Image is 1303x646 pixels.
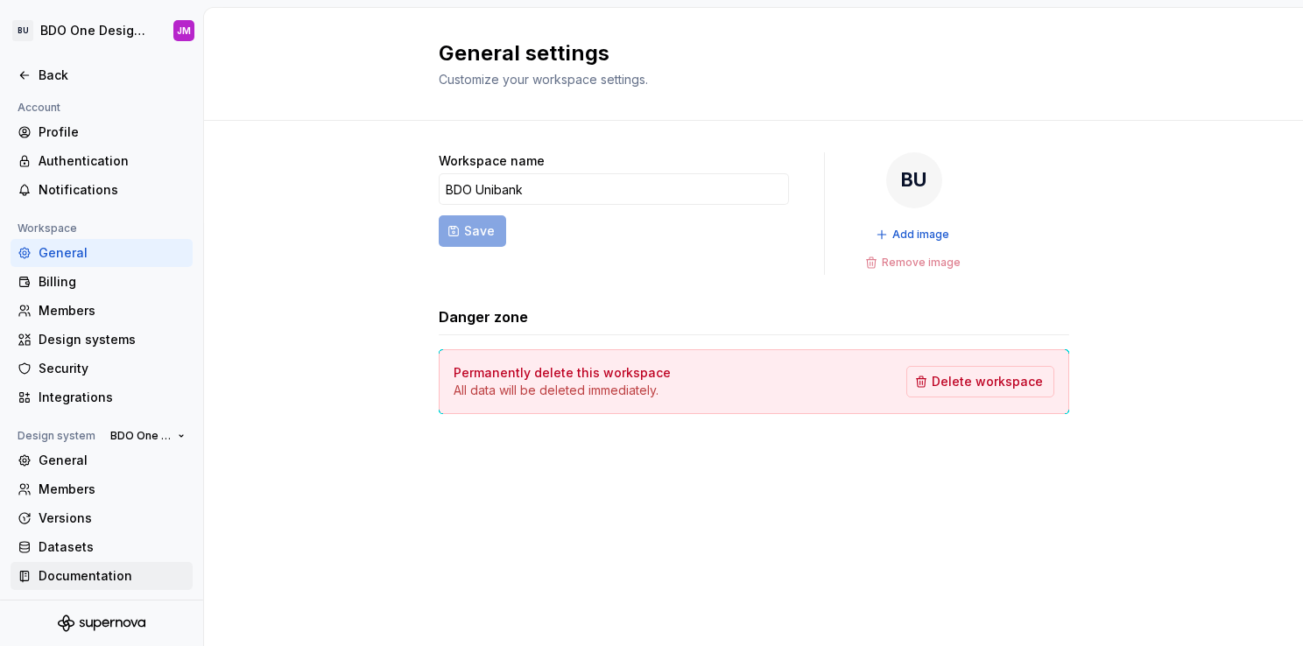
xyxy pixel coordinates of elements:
[11,239,193,267] a: General
[39,331,186,348] div: Design systems
[11,446,193,474] a: General
[11,533,193,561] a: Datasets
[454,382,671,399] p: All data will be deleted immediately.
[11,425,102,446] div: Design system
[58,614,145,632] svg: Supernova Logo
[11,97,67,118] div: Account
[39,273,186,291] div: Billing
[40,22,152,39] div: BDO One Design System
[454,364,671,382] h4: Permanently delete this workspace
[39,481,186,498] div: Members
[39,389,186,406] div: Integrations
[39,567,186,585] div: Documentation
[12,20,33,41] div: BU
[39,123,186,141] div: Profile
[11,268,193,296] a: Billing
[4,11,200,50] button: BUBDO One Design SystemJM
[11,147,193,175] a: Authentication
[870,222,957,247] button: Add image
[932,373,1043,390] span: Delete workspace
[11,504,193,532] a: Versions
[11,61,193,89] a: Back
[439,306,528,327] h3: Danger zone
[11,218,84,239] div: Workspace
[11,383,193,411] a: Integrations
[11,355,193,383] a: Security
[11,562,193,590] a: Documentation
[11,475,193,503] a: Members
[39,181,186,199] div: Notifications
[39,152,186,170] div: Authentication
[439,152,545,170] label: Workspace name
[39,67,186,84] div: Back
[11,118,193,146] a: Profile
[39,452,186,469] div: General
[39,244,186,262] div: General
[39,360,186,377] div: Security
[439,39,1048,67] h2: General settings
[39,302,186,319] div: Members
[39,538,186,556] div: Datasets
[892,228,949,242] span: Add image
[177,24,191,38] div: JM
[11,297,193,325] a: Members
[906,366,1054,397] button: Delete workspace
[110,429,171,443] span: BDO One Design System
[11,176,193,204] a: Notifications
[11,326,193,354] a: Design systems
[39,509,186,527] div: Versions
[886,152,942,208] div: BU
[439,72,648,87] span: Customize your workspace settings.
